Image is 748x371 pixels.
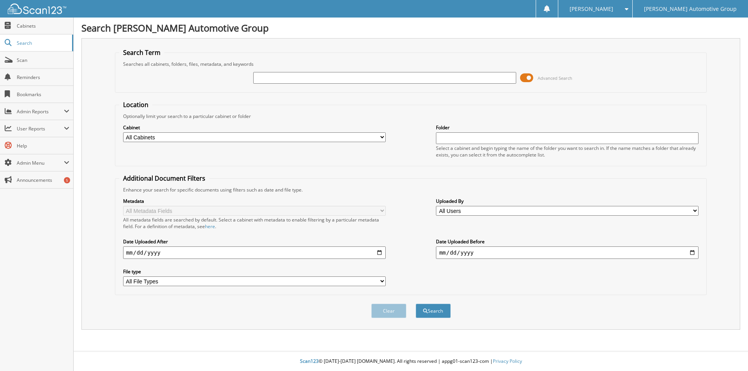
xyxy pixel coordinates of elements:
[17,108,64,115] span: Admin Reports
[123,268,386,275] label: File type
[123,124,386,131] label: Cabinet
[436,124,699,131] label: Folder
[300,358,319,364] span: Scan123
[123,246,386,259] input: start
[123,198,386,204] label: Metadata
[570,7,613,11] span: [PERSON_NAME]
[17,142,69,149] span: Help
[436,145,699,158] div: Select a cabinet and begin typing the name of the folder you want to search in. If the name match...
[119,100,152,109] legend: Location
[81,21,740,34] h1: Search [PERSON_NAME] Automotive Group
[17,177,69,183] span: Announcements
[119,113,703,120] div: Optionally limit your search to a particular cabinet or folder
[119,186,703,193] div: Enhance your search for specific documents using filters such as date and file type.
[123,238,386,245] label: Date Uploaded After
[538,75,572,81] span: Advanced Search
[119,48,164,57] legend: Search Term
[493,358,522,364] a: Privacy Policy
[17,125,64,132] span: User Reports
[371,304,406,318] button: Clear
[8,4,66,14] img: scan123-logo-white.svg
[119,61,703,67] div: Searches all cabinets, folders, files, metadata, and keywords
[17,57,69,63] span: Scan
[119,174,209,183] legend: Additional Document Filters
[205,223,215,230] a: here
[17,91,69,98] span: Bookmarks
[17,40,68,46] span: Search
[416,304,451,318] button: Search
[17,23,69,29] span: Cabinets
[123,216,386,230] div: All metadata fields are searched by default. Select a cabinet with metadata to enable filtering b...
[436,238,699,245] label: Date Uploaded Before
[17,160,64,166] span: Admin Menu
[644,7,737,11] span: [PERSON_NAME] Automotive Group
[17,74,69,81] span: Reminders
[74,352,748,371] div: © [DATE]-[DATE] [DOMAIN_NAME]. All rights reserved | appg01-scan123-com |
[436,246,699,259] input: end
[436,198,699,204] label: Uploaded By
[64,177,70,183] div: 5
